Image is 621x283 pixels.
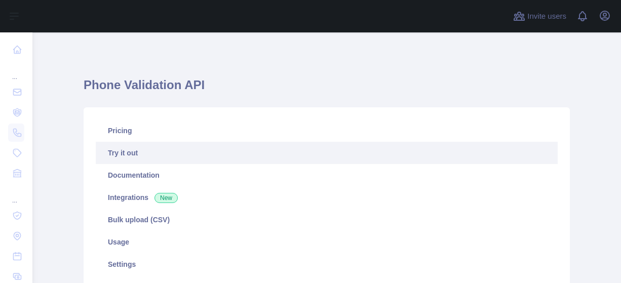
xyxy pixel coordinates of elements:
div: ... [8,61,24,81]
a: Documentation [96,164,558,186]
a: Bulk upload (CSV) [96,209,558,231]
a: Pricing [96,119,558,142]
a: Integrations New [96,186,558,209]
span: New [154,193,178,203]
a: Settings [96,253,558,275]
span: Invite users [527,11,566,22]
div: ... [8,184,24,205]
a: Try it out [96,142,558,164]
a: Usage [96,231,558,253]
h1: Phone Validation API [84,77,570,101]
button: Invite users [511,8,568,24]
